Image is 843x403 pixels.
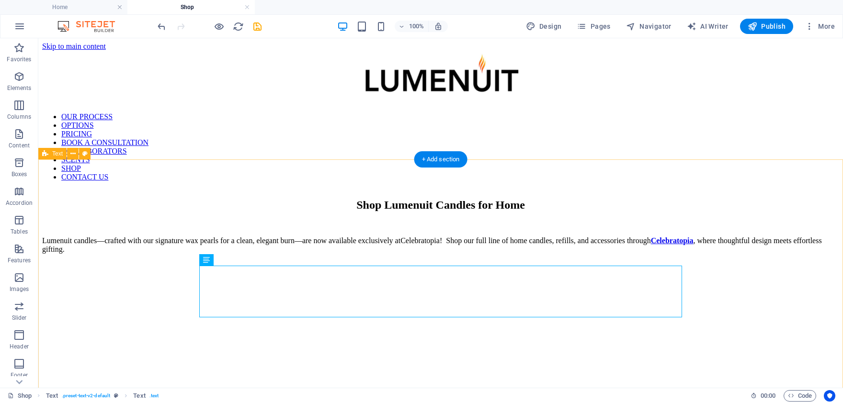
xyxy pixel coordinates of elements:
[805,22,835,31] span: More
[8,390,32,402] a: Click to cancel selection. Double-click to open Pages
[784,390,816,402] button: Code
[801,19,839,34] button: More
[12,314,27,322] p: Slider
[7,56,31,63] p: Favorites
[11,228,28,235] p: Tables
[824,390,835,402] button: Usercentrics
[11,170,27,178] p: Boxes
[6,199,33,207] p: Accordion
[252,21,263,32] i: Save (Ctrl+S)
[114,393,118,398] i: This element is a customizable preset
[577,22,610,31] span: Pages
[127,2,255,12] h4: Shop
[133,390,145,402] span: Click to select. Double-click to edit
[751,390,776,402] h6: Session time
[526,22,562,31] span: Design
[149,390,159,402] span: . text
[4,4,68,12] a: Skip to main content
[52,151,63,157] span: Text
[7,84,32,92] p: Elements
[409,21,424,32] h6: 100%
[788,390,812,402] span: Code
[11,371,28,379] p: Footer
[683,19,732,34] button: AI Writer
[573,19,614,34] button: Pages
[687,22,729,31] span: AI Writer
[761,390,775,402] span: 00 00
[251,21,263,32] button: save
[10,343,29,350] p: Header
[62,390,110,402] span: . preset-text-v2-default
[233,21,244,32] i: Reload page
[740,19,793,34] button: Publish
[522,19,566,34] button: Design
[767,392,769,399] span: :
[414,151,467,168] div: + Add section
[232,21,244,32] button: reload
[156,21,167,32] i: Undo: Change text (Ctrl+Z)
[626,22,672,31] span: Navigator
[9,142,30,149] p: Content
[8,257,31,264] p: Features
[55,21,127,32] img: Editor Logo
[156,21,167,32] button: undo
[395,21,429,32] button: 100%
[46,390,58,402] span: Click to select. Double-click to edit
[622,19,675,34] button: Navigator
[46,390,159,402] nav: breadcrumb
[7,113,31,121] p: Columns
[748,22,786,31] span: Publish
[10,285,29,293] p: Images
